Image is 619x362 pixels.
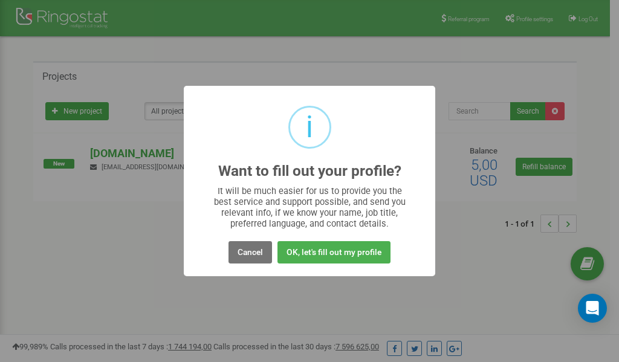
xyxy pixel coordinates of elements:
[578,294,607,323] div: Open Intercom Messenger
[306,108,313,147] div: i
[277,241,391,263] button: OK, let's fill out my profile
[228,241,272,263] button: Cancel
[208,186,412,229] div: It will be much easier for us to provide you the best service and support possible, and send you ...
[218,163,401,179] h2: Want to fill out your profile?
